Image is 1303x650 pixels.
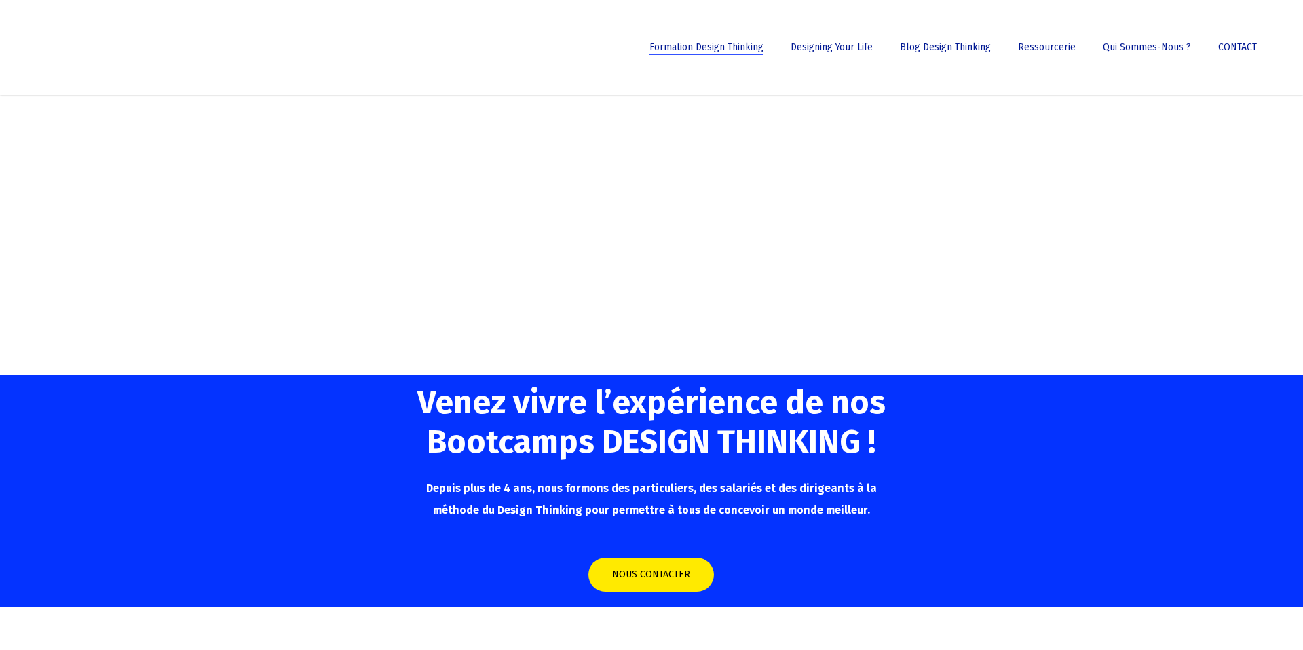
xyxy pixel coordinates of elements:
[791,41,873,53] span: Designing Your Life
[784,43,880,52] a: Designing Your Life
[1018,41,1076,53] span: Ressourcerie
[1103,41,1191,53] span: Qui sommes-nous ?
[1011,43,1082,52] a: Ressourcerie
[643,43,770,52] a: Formation Design Thinking
[417,383,886,461] span: Venez vivre l’expérience de nos Bootcamps DESIGN THINKING !
[19,20,162,75] img: French Future Academy
[893,43,998,52] a: Blog Design Thinking
[1218,41,1257,53] span: CONTACT
[1096,43,1198,52] a: Qui sommes-nous ?
[649,41,763,53] span: Formation Design Thinking
[612,568,690,581] span: NOUS CONTACTER
[1211,43,1264,52] a: CONTACT
[588,558,714,592] a: NOUS CONTACTER
[900,41,991,53] span: Blog Design Thinking
[426,482,877,516] span: Depuis plus de 4 ans, nous formons des particuliers, des salariés et des dirigeants à la méthode ...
